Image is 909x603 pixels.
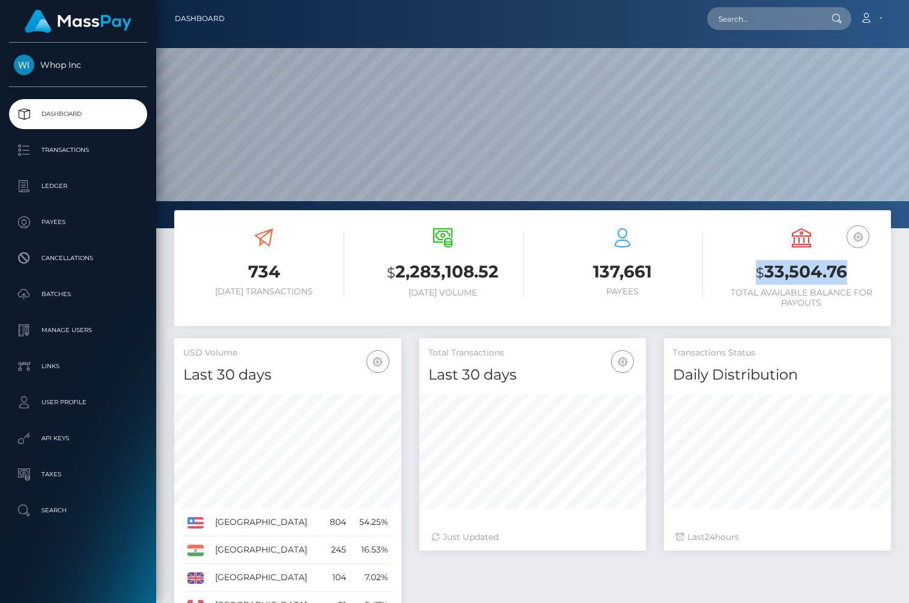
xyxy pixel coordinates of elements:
[362,260,523,285] h3: 2,283,108.52
[323,564,351,592] td: 104
[756,264,764,281] small: $
[14,177,142,195] p: Ledger
[211,509,323,536] td: [GEOGRAPHIC_DATA]
[14,249,142,267] p: Cancellations
[14,501,142,520] p: Search
[187,572,204,583] img: GB.png
[9,243,147,273] a: Cancellations
[673,365,882,386] h4: Daily Distribution
[14,105,142,123] p: Dashboard
[175,6,225,31] a: Dashboard
[9,171,147,201] a: Ledger
[211,536,323,564] td: [GEOGRAPHIC_DATA]
[362,288,523,298] h6: [DATE] Volume
[431,531,634,544] div: Just Updated
[14,55,34,75] img: Whop Inc
[14,357,142,375] p: Links
[721,260,882,285] h3: 33,504.76
[14,213,142,231] p: Payees
[25,10,132,33] img: MassPay Logo
[9,423,147,453] a: API Keys
[9,351,147,381] a: Links
[705,532,715,542] span: 24
[183,286,344,297] h6: [DATE] Transactions
[9,279,147,309] a: Batches
[14,321,142,339] p: Manage Users
[9,207,147,237] a: Payees
[350,536,392,564] td: 16.53%
[14,465,142,483] p: Taxes
[721,288,882,308] h6: Total Available Balance for Payouts
[673,347,882,359] h5: Transactions Status
[9,59,147,70] span: Whop Inc
[428,365,637,386] h4: Last 30 days
[14,285,142,303] p: Batches
[187,545,204,556] img: IN.png
[323,536,351,564] td: 245
[676,531,879,544] div: Last hours
[9,135,147,165] a: Transactions
[542,286,703,297] h6: Payees
[428,347,637,359] h5: Total Transactions
[9,99,147,129] a: Dashboard
[9,387,147,417] a: User Profile
[183,347,392,359] h5: USD Volume
[187,517,204,528] img: US.png
[14,393,142,411] p: User Profile
[350,564,392,592] td: 7.02%
[14,429,142,447] p: API Keys
[707,7,820,30] input: Search...
[9,315,147,345] a: Manage Users
[183,365,392,386] h4: Last 30 days
[387,264,395,281] small: $
[9,459,147,489] a: Taxes
[9,495,147,526] a: Search
[183,260,344,283] h3: 734
[211,564,323,592] td: [GEOGRAPHIC_DATA]
[14,141,142,159] p: Transactions
[323,509,351,536] td: 804
[350,509,392,536] td: 54.25%
[542,260,703,283] h3: 137,661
